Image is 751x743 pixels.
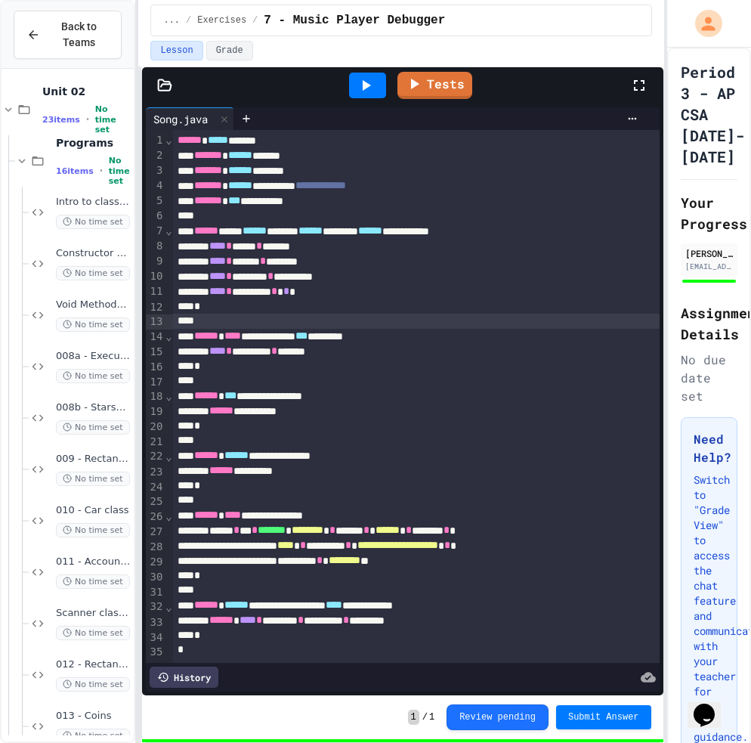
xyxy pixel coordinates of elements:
span: No time set [56,317,130,332]
span: 010 - Car class [56,504,131,517]
span: No time set [56,215,130,229]
button: Back to Teams [14,11,122,59]
div: 30 [146,570,165,585]
div: 28 [146,540,165,555]
span: Fold line [165,224,172,237]
div: 5 [146,193,165,209]
div: 29 [146,555,165,570]
span: No time set [56,729,130,743]
div: 35 [146,645,165,660]
div: Song.java [146,107,234,130]
span: 011 - Account class [56,556,131,568]
div: 7 [146,224,165,239]
div: 12 [146,300,165,315]
span: Fold line [165,330,172,342]
div: History [150,667,218,688]
div: 21 [146,435,165,450]
span: Intro to classes demonstration [56,196,131,209]
h3: Need Help? [694,430,725,466]
span: 013 - Coins [56,710,131,723]
div: 22 [146,449,165,464]
div: 24 [146,480,165,495]
div: 26 [146,509,165,525]
span: 1 [429,711,434,723]
span: No time set [56,626,130,640]
span: 012 - Rectangle class II [56,658,131,671]
span: 009 - Rectangle class [56,453,131,466]
div: 15 [146,345,165,360]
span: 7 - Music Player Debugger [264,11,445,29]
div: My Account [679,6,726,41]
div: 19 [146,404,165,419]
span: Void Methods Practice [56,299,131,311]
button: Grade [206,41,253,60]
span: Constructor Practice [56,247,131,260]
span: No time set [56,369,130,383]
div: 16 [146,360,165,375]
span: Fold line [165,134,172,146]
span: / [252,14,258,26]
div: 13 [146,314,165,330]
span: No time set [56,266,130,280]
span: • [86,113,89,125]
div: [EMAIL_ADDRESS][DOMAIN_NAME] [685,261,733,272]
span: Back to Teams [49,19,109,51]
div: 33 [146,615,165,630]
span: Fold line [165,450,172,463]
span: ... [163,14,180,26]
span: No time set [95,104,131,135]
span: Exercises [197,14,246,26]
span: Submit Answer [568,711,639,723]
span: No time set [109,156,131,186]
a: Tests [397,72,472,99]
span: No time set [56,472,130,486]
h2: Assignment Details [681,302,737,345]
span: Unit 02 [42,85,131,98]
span: 16 items [56,166,94,176]
div: 6 [146,209,165,224]
span: Programs [56,136,131,150]
button: Submit Answer [556,705,651,729]
span: No time set [56,574,130,589]
div: 31 [146,585,165,600]
span: No time set [56,523,130,537]
div: No due date set [681,351,737,405]
div: 11 [146,284,165,299]
span: Fold line [165,510,172,522]
div: 34 [146,630,165,645]
span: / [422,711,428,723]
span: 008b - StarsAndStripes [56,401,131,414]
h2: Your Progress [681,192,737,234]
div: 32 [146,599,165,615]
iframe: chat widget [688,683,736,728]
div: 4 [146,178,165,193]
span: No time set [56,677,130,692]
div: 25 [146,494,165,509]
div: 27 [146,525,165,540]
span: Scanner class Introduction [56,607,131,620]
div: 17 [146,375,165,390]
div: Song.java [146,111,215,127]
div: 10 [146,269,165,284]
div: 3 [146,163,165,178]
span: Fold line [165,390,172,402]
div: 2 [146,148,165,163]
div: 9 [146,254,165,269]
div: 23 [146,465,165,480]
span: 1 [408,710,419,725]
span: 008a - Executable class [56,350,131,363]
div: [PERSON_NAME] [685,246,733,260]
div: 14 [146,330,165,345]
h1: Period 3 - AP CSA [DATE]-[DATE] [681,61,744,167]
span: • [100,165,103,177]
span: / [186,14,191,26]
div: 1 [146,133,165,148]
span: Fold line [165,601,172,613]
div: 8 [146,239,165,254]
span: No time set [56,420,130,435]
div: 20 [146,419,165,435]
span: 23 items [42,115,80,125]
button: Lesson [150,41,202,60]
button: Review pending [447,704,549,730]
div: 18 [146,389,165,404]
